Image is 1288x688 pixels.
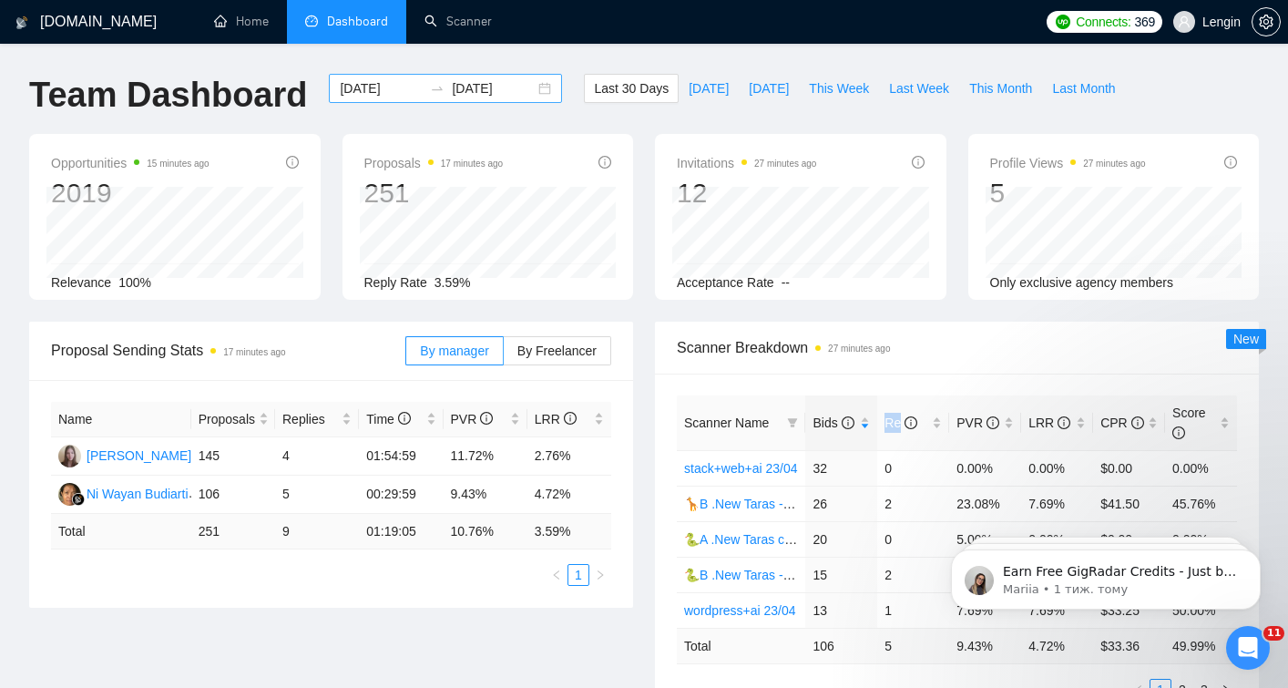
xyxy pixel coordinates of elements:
[879,74,959,103] button: Last Week
[1252,15,1281,29] a: setting
[679,74,739,103] button: [DATE]
[1058,416,1070,429] span: info-circle
[451,412,494,426] span: PVR
[1131,416,1144,429] span: info-circle
[434,275,471,290] span: 3.59%
[282,409,338,429] span: Replies
[805,592,877,628] td: 13
[527,437,611,476] td: 2.76%
[1093,450,1165,486] td: $0.00
[959,74,1042,103] button: This Month
[364,152,504,174] span: Proposals
[191,476,275,514] td: 106
[424,14,492,29] a: searchScanner
[191,514,275,549] td: 251
[359,514,443,549] td: 01:19:05
[990,275,1174,290] span: Only exclusive agency members
[564,412,577,425] span: info-circle
[805,450,877,486] td: 32
[1252,15,1280,29] span: setting
[1172,426,1185,439] span: info-circle
[1076,12,1130,32] span: Connects:
[1042,74,1125,103] button: Last Month
[1165,450,1237,486] td: 0.00%
[1252,7,1281,36] button: setting
[305,15,318,27] span: dashboard
[1263,626,1284,641] span: 11
[51,402,191,437] th: Name
[589,564,611,586] button: right
[420,344,488,358] span: By manager
[877,486,949,521] td: 2
[677,152,816,174] span: Invitations
[949,450,1021,486] td: 0.00%
[828,344,890,354] time: 27 minutes ago
[359,476,443,514] td: 00:29:59
[782,275,790,290] span: --
[58,486,189,500] a: NWNi Wayan Budiarti
[51,339,405,362] span: Proposal Sending Stats
[546,564,567,586] button: left
[754,159,816,169] time: 27 minutes ago
[684,603,796,618] a: wordpress+ai 23/04
[684,568,915,582] a: 🐍B .New Taras - Wordpress short 23/04
[1028,416,1070,430] span: LRR
[51,514,191,549] td: Total
[990,152,1146,174] span: Profile Views
[441,159,503,169] time: 17 minutes ago
[444,437,527,476] td: 11.72%
[147,159,209,169] time: 15 minutes ago
[805,486,877,521] td: 26
[805,557,877,592] td: 15
[1083,159,1145,169] time: 27 minutes ago
[594,78,669,98] span: Last 30 Days
[527,514,611,549] td: 3.59 %
[517,344,597,358] span: By Freelancer
[87,484,189,504] div: Ni Wayan Budiarti
[58,483,81,506] img: NW
[684,461,798,476] a: stack+web+ai 23/04
[87,446,191,466] div: [PERSON_NAME]
[1021,450,1093,486] td: 0.00%
[214,14,269,29] a: homeHome
[1165,628,1237,663] td: 49.99 %
[199,409,255,429] span: Proposals
[527,476,611,514] td: 4.72%
[275,514,359,549] td: 9
[1226,626,1270,670] iframe: Intercom live chat
[444,476,527,514] td: 9.43%
[1021,628,1093,663] td: 4.72 %
[1172,406,1206,440] span: Score
[359,437,443,476] td: 01:54:59
[969,78,1032,98] span: This Month
[877,450,949,486] td: 0
[598,156,611,169] span: info-circle
[535,412,577,426] span: LRR
[72,493,85,506] img: gigradar-bm.png
[677,176,816,211] div: 12
[842,416,854,429] span: info-circle
[684,416,769,430] span: Scanner Name
[51,275,111,290] span: Relevance
[595,570,606,580] span: right
[949,628,1021,663] td: 9.43 %
[366,412,410,426] span: Time
[15,8,28,37] img: logo
[118,275,151,290] span: 100%
[58,447,191,462] a: NB[PERSON_NAME]
[1233,332,1259,346] span: New
[677,275,774,290] span: Acceptance Rate
[58,445,81,467] img: NB
[223,347,285,357] time: 17 minutes ago
[805,521,877,557] td: 20
[327,14,388,29] span: Dashboard
[1100,416,1143,430] span: CPR
[29,74,307,117] h1: Team Dashboard
[191,437,275,476] td: 145
[589,564,611,586] li: Next Page
[480,412,493,425] span: info-circle
[956,416,999,430] span: PVR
